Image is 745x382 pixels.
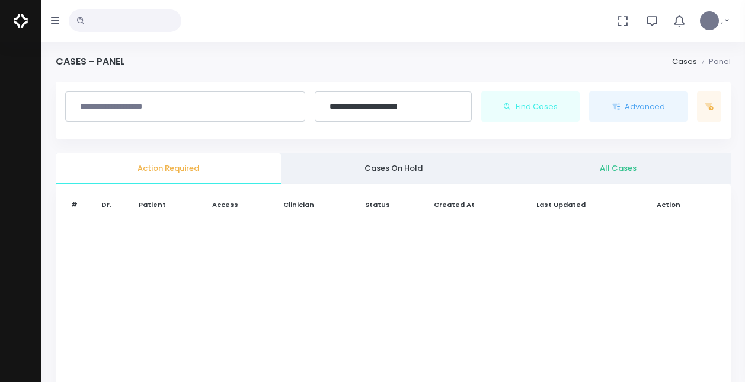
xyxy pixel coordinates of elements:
h4: Cases - Panel [56,56,125,67]
th: Status [361,196,430,214]
button: Find Cases [481,91,580,122]
span: , [721,15,723,27]
span: Cases On Hold [290,163,497,174]
th: Created At [430,196,532,214]
span: All Cases [515,163,721,174]
th: Clinician [280,196,361,214]
th: Patient [135,196,208,214]
button: Advanced [589,91,688,122]
li: Panel [697,56,731,68]
th: Action [653,196,719,214]
span: Action Required [65,163,271,174]
th: Access [209,196,280,214]
th: Dr. [97,196,135,214]
a: Cases [672,56,697,67]
img: Logo Horizontal [14,8,28,33]
th: # [68,196,97,214]
th: Last Updated [532,196,653,214]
